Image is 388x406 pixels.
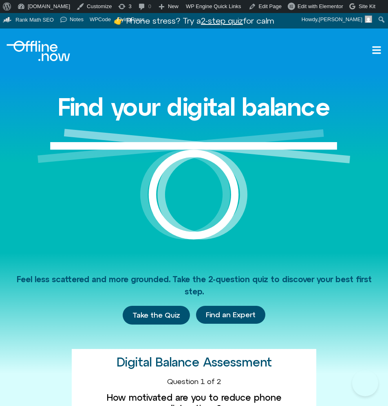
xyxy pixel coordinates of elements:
img: Graphic of a white circle with a white line balancing on top to represent balance. [37,129,351,253]
span: Take the Quiz [132,311,180,320]
h1: Find your digital balance [58,94,330,121]
span: Edit with Elementor [298,3,343,9]
a: FlyingPress [114,13,148,26]
span: Find an Expert [206,311,256,319]
div: Logo [7,41,70,61]
span: [PERSON_NAME] [319,16,362,22]
span: Site Kit [359,3,375,9]
div: Question 1 of 2 [78,377,310,386]
span: Rank Math SEO [15,17,54,23]
h2: Digital Balance Assessment [117,356,272,369]
iframe: Botpress [352,370,378,396]
a: Open menu [372,45,381,55]
a: Howdy, [299,13,375,26]
a: Notes [57,13,87,26]
a: WPCode [87,13,114,26]
a: 👉 Phone stress? Try a2-step quizfor calm [114,16,274,25]
u: 2-step quiz [201,16,243,25]
a: Take the Quiz [123,306,190,325]
img: Offline.Now logo in white. Text of the words offline.now with a line going through the "O" [7,41,70,61]
a: Find an Expert [196,306,265,324]
span: Feel less scattered and more grounded. Take the 2-question quiz to discover your best first step. [17,274,372,296]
